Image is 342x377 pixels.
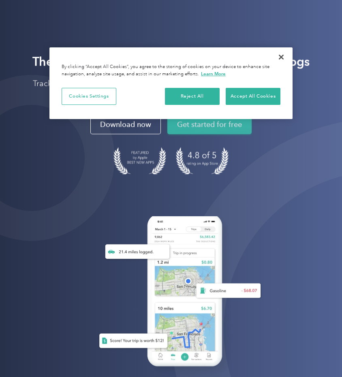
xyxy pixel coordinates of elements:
div: Privacy [49,47,293,119]
img: 4.9 out of 5 stars on the app store [176,147,229,175]
div: Cookie banner [49,47,293,119]
button: Reject All [165,88,220,105]
img: Everlance, mileage tracker app, expense tracking app [88,208,266,377]
button: Accept All Cookies [226,88,280,105]
a: More information about your privacy, opens in a new tab [201,71,226,77]
strong: The Mileage Tracking App to Automate Your Logs [32,54,310,69]
div: By clicking “Accept All Cookies”, you agree to the storing of cookies on your device to enhance s... [62,64,280,78]
a: Download now [90,115,161,134]
button: Close [272,48,290,66]
a: Get started for free [167,115,252,134]
img: Badge for Featured by Apple Best New Apps [113,147,166,175]
button: Cookies Settings [62,88,116,105]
